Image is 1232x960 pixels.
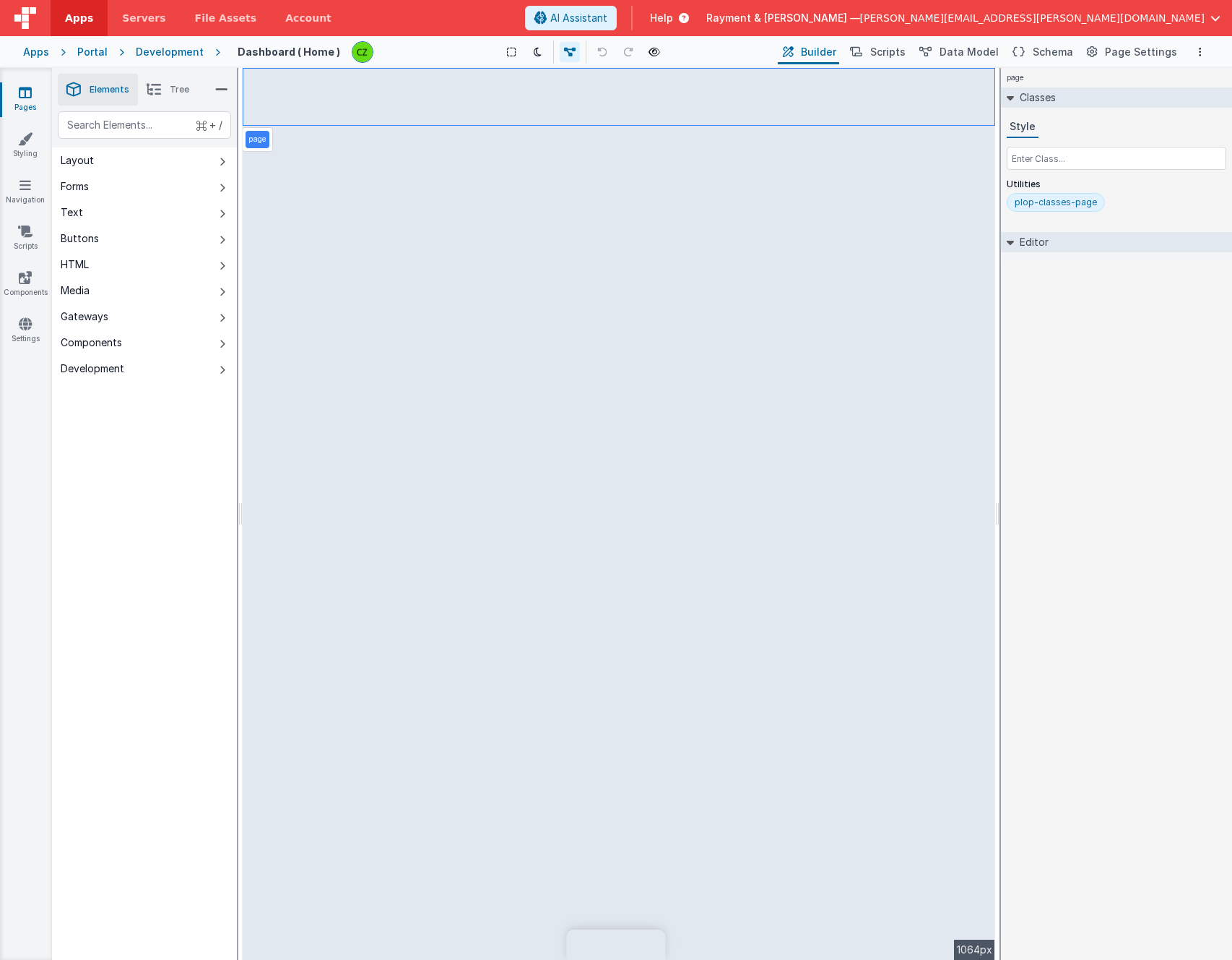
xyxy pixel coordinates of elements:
[61,257,89,272] div: HTML
[61,231,99,246] div: Buttons
[52,330,237,356] button: Components
[77,45,108,59] div: Portal
[1014,87,1056,108] h2: Classes
[1007,179,1226,190] p: Utilities
[61,309,108,324] div: Gateways
[1082,40,1180,64] button: Page Settings
[23,45,49,59] div: Apps
[1007,40,1076,64] button: Schema
[650,11,673,25] span: Help
[238,46,340,57] h4: Dashboard ( Home )
[870,45,906,59] span: Scripts
[1105,45,1177,59] span: Page Settings
[61,153,94,168] div: Layout
[550,11,607,25] span: AI Assistant
[52,173,237,200] button: Forms
[1007,147,1226,170] input: Enter Class...
[1015,197,1097,208] div: plop-classes-page
[778,40,839,64] button: Builder
[567,930,666,960] iframe: Marker.io feedback button
[195,11,257,25] span: File Assets
[52,278,237,304] button: Media
[61,361,124,376] div: Development
[243,68,995,960] div: -->
[860,11,1205,25] span: [PERSON_NAME][EMAIL_ADDRESS][PERSON_NAME][DOMAIN_NAME]
[1033,45,1073,59] span: Schema
[52,252,237,278] button: HTML
[52,200,237,226] button: Text
[954,940,995,960] div: 1064px
[52,226,237,252] button: Buttons
[845,40,908,64] button: Scripts
[196,111,222,139] span: + /
[525,6,617,30] button: AI Assistant
[136,45,204,59] div: Development
[52,356,237,382] button: Development
[58,111,231,139] input: Search Elements...
[706,11,860,25] span: Rayment & [PERSON_NAME] —
[706,11,1220,25] button: Rayment & [PERSON_NAME] — [PERSON_NAME][EMAIL_ADDRESS][PERSON_NAME][DOMAIN_NAME]
[65,11,93,25] span: Apps
[1192,43,1209,61] button: Options
[61,179,89,194] div: Forms
[61,205,83,220] div: Text
[61,283,90,298] div: Media
[122,11,165,25] span: Servers
[1014,232,1049,252] h2: Editor
[914,40,1002,64] button: Data Model
[52,304,237,330] button: Gateways
[352,42,373,62] img: b4a104e37d07c2bfba7c0e0e4a273d04
[90,84,129,95] span: Elements
[170,84,189,95] span: Tree
[1001,68,1030,87] h4: page
[940,45,999,59] span: Data Model
[248,134,266,145] p: page
[1007,116,1038,138] button: Style
[61,335,122,350] div: Components
[52,147,237,173] button: Layout
[801,45,836,59] span: Builder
